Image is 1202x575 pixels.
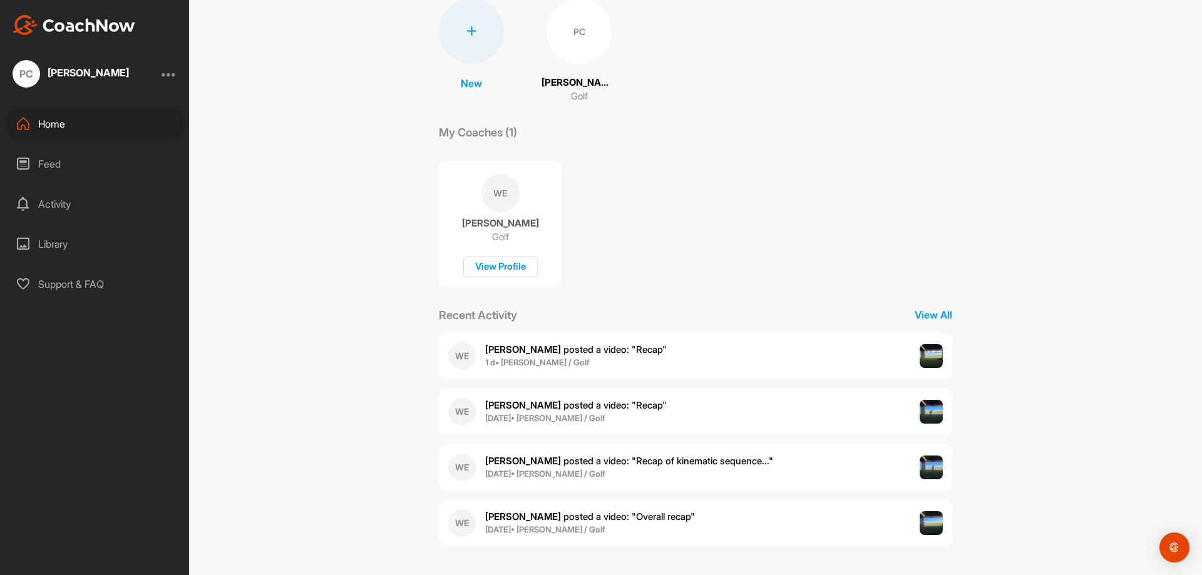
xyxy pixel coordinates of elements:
[485,455,561,467] b: [PERSON_NAME]
[439,307,517,323] p: Recent Activity
[920,455,943,479] img: post image
[7,268,183,300] div: Support & FAQ
[571,89,588,104] p: Golf
[542,76,617,90] p: [PERSON_NAME]
[1159,532,1189,562] div: Open Intercom Messenger
[920,511,943,535] img: post image
[485,413,605,423] b: [DATE] • [PERSON_NAME] / Golf
[463,257,538,277] div: View Profile
[7,228,183,260] div: Library
[485,343,667,355] span: posted a video : " Recap "
[7,108,183,140] div: Home
[439,124,517,141] p: My Coaches (1)
[7,148,183,180] div: Feed
[481,174,520,212] div: WE
[920,344,943,368] img: post image
[485,399,667,411] span: posted a video : " Recap "
[920,400,943,424] img: post image
[448,398,476,425] div: WE
[13,15,135,35] img: CoachNow
[485,511,561,522] b: [PERSON_NAME]
[485,511,695,522] span: posted a video : " Overall recap "
[448,454,476,481] div: WE
[448,509,476,537] div: WE
[7,188,183,220] div: Activity
[485,469,605,479] b: [DATE] • [PERSON_NAME] / Golf
[485,455,773,467] span: posted a video : " Recap of kinematic sequence... "
[915,307,952,322] p: View All
[13,60,40,88] div: PC
[485,343,561,355] b: [PERSON_NAME]
[48,68,129,78] div: [PERSON_NAME]
[485,524,605,534] b: [DATE] • [PERSON_NAME] / Golf
[485,399,561,411] b: [PERSON_NAME]
[461,76,482,91] p: New
[492,231,509,243] p: Golf
[448,342,476,370] div: WE
[462,217,539,230] p: [PERSON_NAME]
[485,357,590,367] b: 1 d • [PERSON_NAME] / Golf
